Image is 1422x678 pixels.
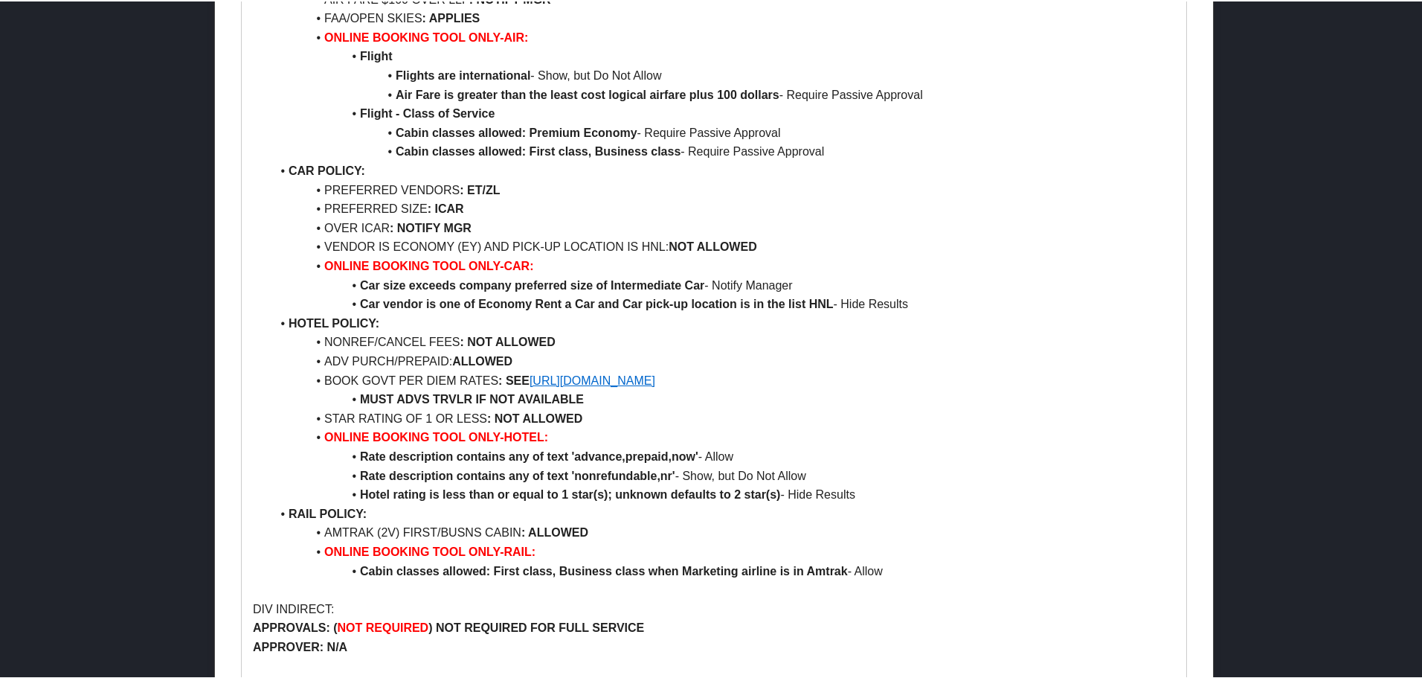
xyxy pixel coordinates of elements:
[452,354,512,366] strong: ALLOWED
[390,220,472,233] strong: : NOTIFY MGR
[360,468,675,481] strong: Rate description contains any of text 'nonrefundable,nr'
[271,293,1175,313] li: - Hide Results
[271,141,1175,160] li: - Require Passive Approval
[324,429,548,442] strong: ONLINE BOOKING TOOL ONLY-HOTEL:
[428,201,464,214] strong: : ICAR
[324,258,534,271] strong: ONLINE BOOKING TOOL ONLY-CAR:
[396,144,681,156] strong: Cabin classes allowed: First class, Business class
[271,122,1175,141] li: - Require Passive Approval
[271,408,1175,427] li: STAR RATING OF 1 OR LESS
[428,620,644,633] strong: ) NOT REQUIRED FOR FULL SERVICE
[271,198,1175,217] li: PREFERRED SIZE
[360,278,704,290] strong: Car size exceeds company preferred size of Intermediate Car
[337,620,428,633] strong: NOT REQUIRED
[271,217,1175,237] li: OVER ICAR
[360,487,780,499] strong: Hotel rating is less than or equal to 1 star(s); unknown defaults to 2 star(s)
[271,560,1175,580] li: - Allow
[324,30,528,42] strong: ONLINE BOOKING TOOL ONLY-AIR:
[289,506,367,519] strong: RAIL POLICY:
[487,411,582,423] strong: : NOT ALLOWED
[360,391,584,404] strong: MUST ADVS TRVLR IF NOT AVAILABLE
[271,331,1175,351] li: NONREF/CANCEL FEES
[460,334,556,347] strong: : NOT ALLOWED
[271,275,1175,294] li: - Notify Manager
[271,236,1175,255] li: VENDOR IS ECONOMY (EY) AND PICK-UP LOCATION IS HNL:
[271,179,1175,199] li: PREFERRED VENDORS
[498,373,530,386] strong: : SEE
[253,639,347,652] strong: APPROVER: N/A
[360,449,698,461] strong: Rate description contains any of text 'advance,prepaid,now'
[360,106,495,118] strong: Flight - Class of Service
[396,125,637,138] strong: Cabin classes allowed: Premium Economy
[460,182,500,195] strong: : ET/ZL
[324,544,535,557] strong: ONLINE BOOKING TOOL ONLY-RAIL:
[271,65,1175,84] li: - Show, but Do Not Allow
[271,351,1175,370] li: ADV PURCH/PREPAID:
[253,620,337,633] strong: APPROVALS: (
[289,163,365,176] strong: CAR POLICY:
[271,370,1175,389] li: BOOK GOVT PER DIEM RATES
[669,239,757,252] strong: NOT ALLOWED
[271,446,1175,465] li: - Allow
[396,87,779,100] strong: Air Fare is greater than the least cost logical airfare plus 100 dollars
[271,484,1175,503] li: - Hide Results
[271,84,1175,103] li: - Require Passive Approval
[271,522,1175,541] li: AMTRAK (2V) FIRST/BUSNS CABIN
[360,48,393,61] strong: Flight
[396,68,530,80] strong: Flights are international
[271,465,1175,484] li: - Show, but Do Not Allow
[360,563,848,576] strong: Cabin classes allowed: First class, Business class when Marketing airline is in Amtrak
[271,7,1175,27] li: FAA/OPEN SKIES
[422,10,480,23] strong: : APPLIES
[289,316,379,328] strong: HOTEL POLICY:
[253,598,1175,618] p: DIV INDIRECT:
[360,296,834,309] strong: Car vendor is one of Economy Rent a Car and Car pick-up location is in the list HNL
[530,373,655,386] a: [URL][DOMAIN_NAME]
[521,525,588,537] strong: : ALLOWED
